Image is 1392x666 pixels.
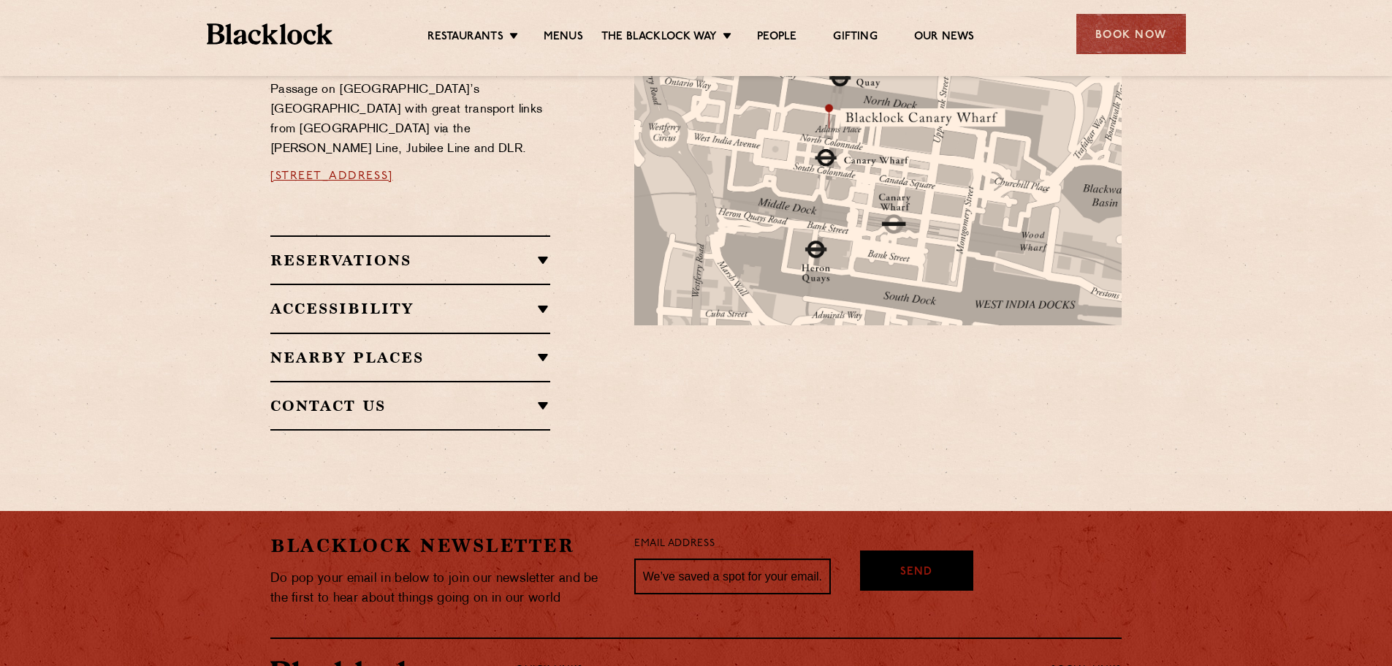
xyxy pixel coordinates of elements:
a: [STREET_ADDRESS] [270,170,393,182]
h2: Blacklock Newsletter [270,533,612,559]
label: Email Address [634,536,715,553]
a: People [757,30,796,46]
span: Send [900,564,932,581]
a: The Blacklock Way [601,30,717,46]
p: Do pop your email in below to join our newsletter and be the first to hear about things going on ... [270,569,612,608]
h2: Accessibility [270,300,550,317]
span: Located under the railway tracks on Frobisher’s Passage on [GEOGRAPHIC_DATA]’s [GEOGRAPHIC_DATA] ... [270,64,542,155]
a: Our News [914,30,975,46]
img: svg%3E [965,295,1169,431]
h2: Nearby Places [270,349,550,366]
a: Gifting [833,30,877,46]
h2: Contact Us [270,397,550,415]
h2: Reservations [270,251,550,269]
a: Menus [544,30,583,46]
div: Book Now [1076,14,1186,54]
img: BL_Textured_Logo-footer-cropped.svg [207,23,333,45]
input: We’ve saved a spot for your email... [634,559,831,595]
a: Restaurants [427,30,503,46]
